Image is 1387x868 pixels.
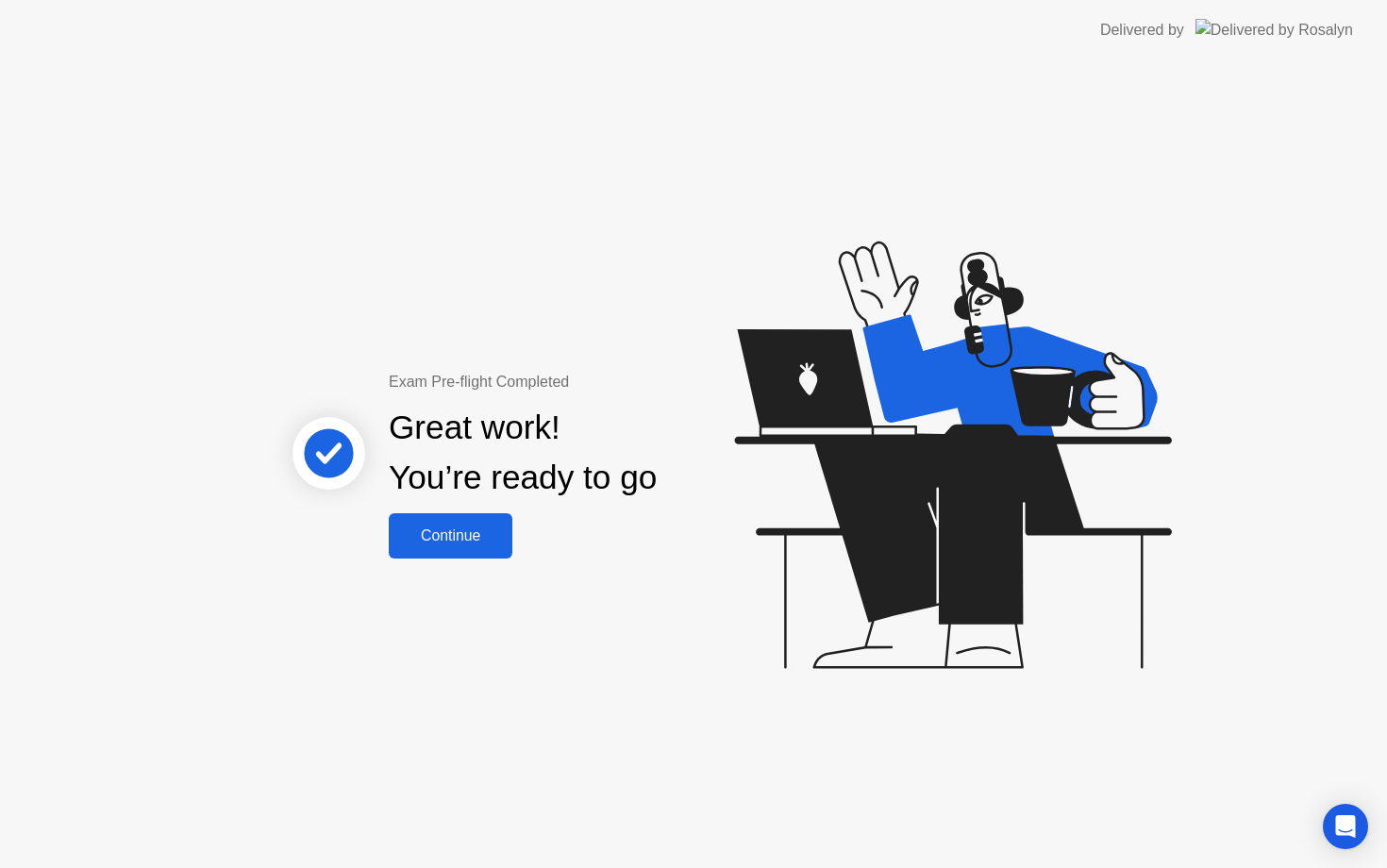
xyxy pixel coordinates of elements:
[1323,804,1368,849] div: Open Intercom Messenger
[1195,19,1353,41] img: Delivered by Rosalyn
[389,513,512,559] button: Continue
[394,527,507,544] div: Continue
[1100,19,1184,42] div: Delivered by
[389,403,657,503] div: Great work! You’re ready to go
[389,371,778,393] div: Exam Pre-flight Completed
